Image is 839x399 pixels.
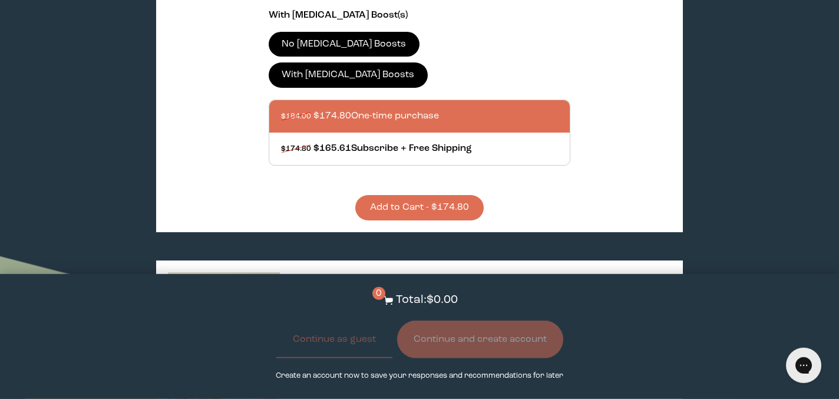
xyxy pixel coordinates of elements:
[396,292,458,309] p: Total: $0.00
[397,321,563,358] button: Continue and create account
[269,9,570,22] p: With [MEDICAL_DATA] Boost(s)
[276,370,563,381] p: Create an account now to save your responses and recommendations for later
[355,195,484,220] button: Add to Cart - $174.80
[168,272,280,384] img: thumbnail image
[269,62,428,87] label: With [MEDICAL_DATA] Boosts
[372,287,385,300] span: 0
[780,344,827,387] iframe: Gorgias live chat messenger
[269,32,419,57] label: No [MEDICAL_DATA] Boosts
[276,321,392,358] button: Continue as guest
